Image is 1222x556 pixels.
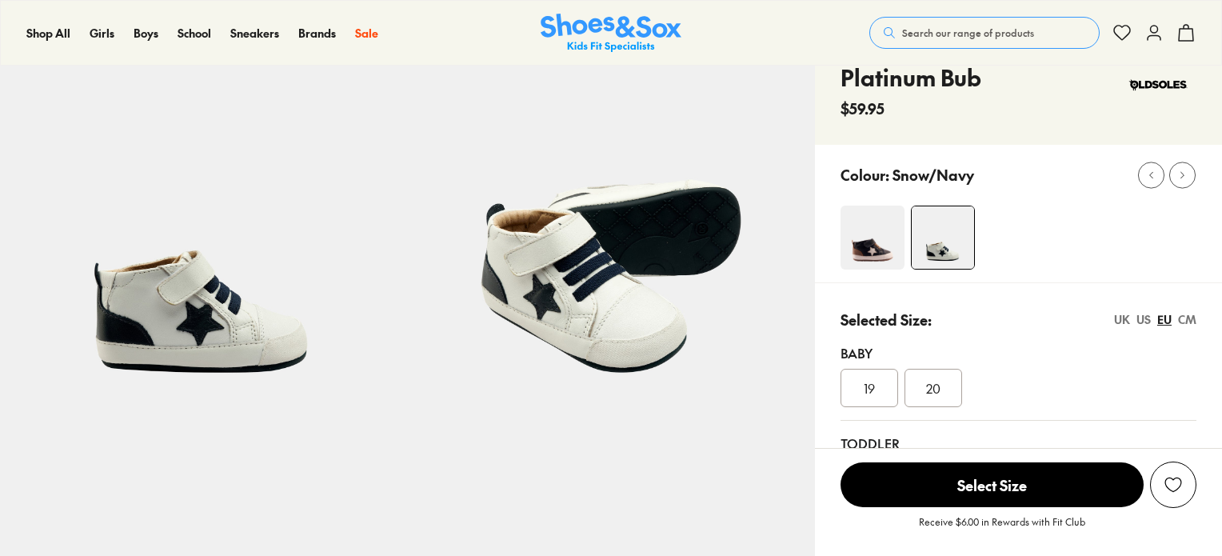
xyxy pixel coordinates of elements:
button: Select Size [841,462,1144,508]
div: Toddler [841,434,1196,453]
img: 5-553397_1 [407,18,814,425]
span: 20 [926,378,940,398]
p: Colour: [841,164,889,186]
span: Sneakers [230,25,279,41]
span: Search our range of products [902,26,1034,40]
span: $59.95 [841,98,885,119]
div: US [1136,311,1151,328]
p: Receive $6.00 in Rewards with Fit Club [919,514,1085,543]
img: SNS_Logo_Responsive.svg [541,14,681,53]
div: CM [1178,311,1196,328]
span: Shop All [26,25,70,41]
span: 19 [864,378,875,398]
img: Vendor logo [1120,61,1196,109]
div: EU [1157,311,1172,328]
span: Sale [355,25,378,41]
a: Boys [134,25,158,42]
a: Shop All [26,25,70,42]
p: Selected Size: [841,309,932,330]
div: Baby [841,343,1196,362]
img: 4-553396_1 [912,206,974,269]
h4: Platinum Bub [841,61,981,94]
span: Brands [298,25,336,41]
span: Select Size [841,462,1144,507]
a: Girls [90,25,114,42]
button: Search our range of products [869,17,1100,49]
img: 4-527716_1 [841,206,905,270]
span: School [178,25,211,41]
button: Add to Wishlist [1150,462,1196,508]
a: Sneakers [230,25,279,42]
a: Brands [298,25,336,42]
p: Snow/Navy [893,164,974,186]
span: Girls [90,25,114,41]
a: Shoes & Sox [541,14,681,53]
a: Sale [355,25,378,42]
a: School [178,25,211,42]
span: Boys [134,25,158,41]
div: UK [1114,311,1130,328]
